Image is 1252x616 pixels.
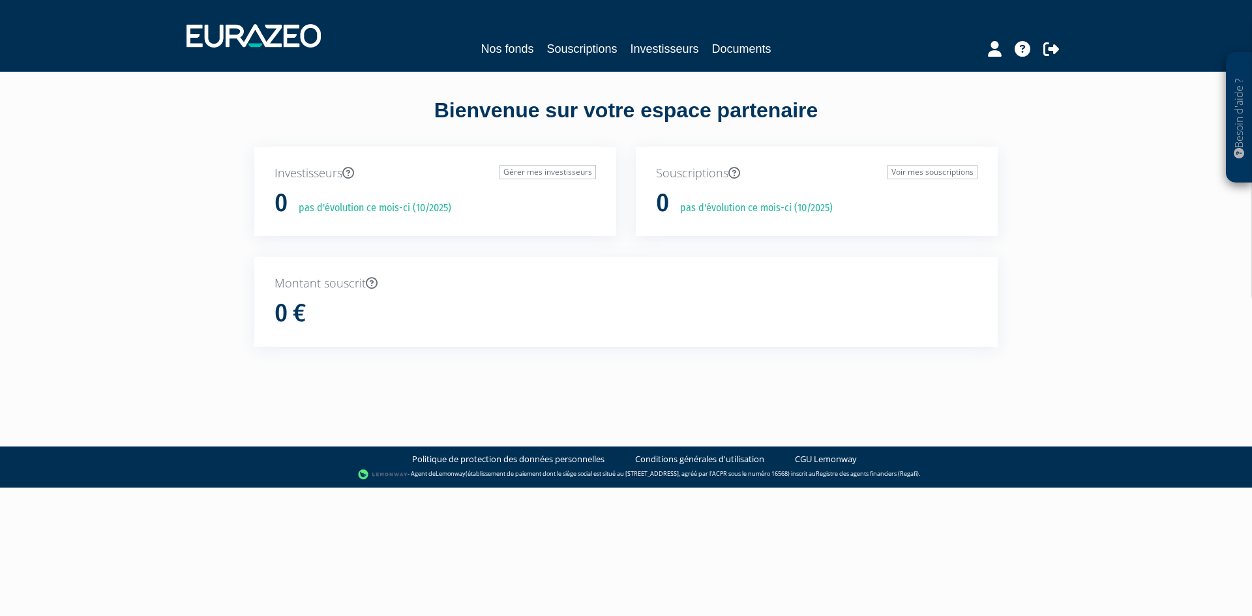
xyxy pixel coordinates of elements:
[13,468,1239,481] div: - Agent de (établissement de paiement dont le siège social est situé au [STREET_ADDRESS], agréé p...
[795,453,857,465] a: CGU Lemonway
[712,40,771,58] a: Documents
[816,469,919,478] a: Registre des agents financiers (Regafi)
[631,40,699,58] a: Investisseurs
[656,165,977,182] p: Souscriptions
[1232,59,1247,177] p: Besoin d'aide ?
[186,24,321,48] img: 1732889491-logotype_eurazeo_blanc_rvb.png
[412,453,604,465] a: Politique de protection des données personnelles
[499,165,596,179] a: Gérer mes investisseurs
[436,469,466,478] a: Lemonway
[275,275,977,292] p: Montant souscrit
[887,165,977,179] a: Voir mes souscriptions
[635,453,764,465] a: Conditions générales d'utilisation
[275,300,306,327] h1: 0 €
[290,201,451,216] p: pas d'évolution ce mois-ci (10/2025)
[275,165,596,182] p: Investisseurs
[358,468,408,481] img: logo-lemonway.png
[481,40,533,58] a: Nos fonds
[656,190,669,217] h1: 0
[245,96,1007,147] div: Bienvenue sur votre espace partenaire
[546,40,617,58] a: Souscriptions
[275,190,288,217] h1: 0
[671,201,833,216] p: pas d'évolution ce mois-ci (10/2025)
